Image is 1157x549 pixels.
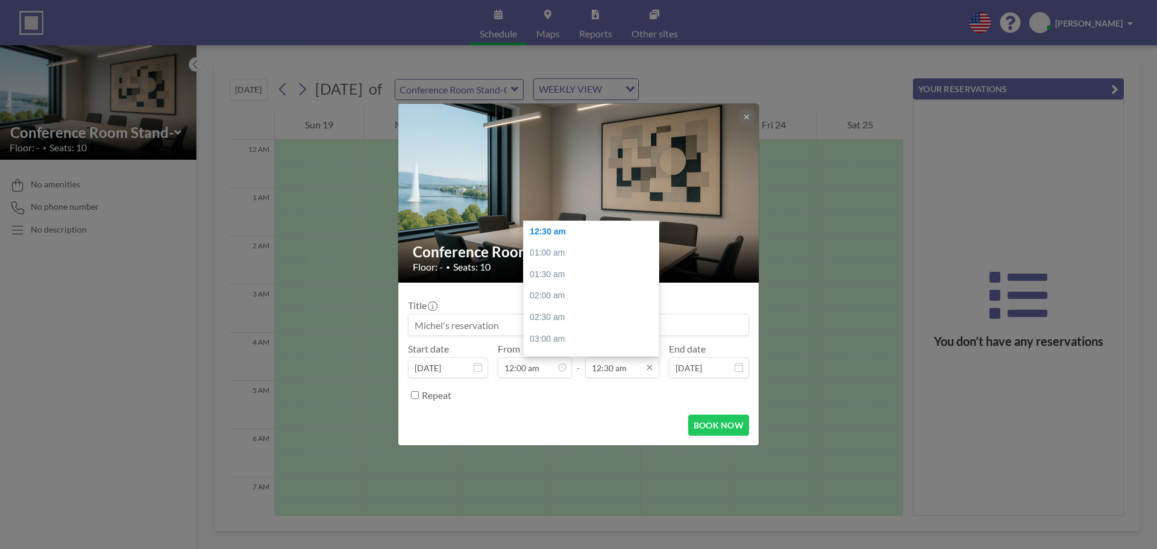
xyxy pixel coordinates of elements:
span: • [446,263,450,272]
div: 12:30 am [524,221,665,243]
h2: Conference Room Stand-Offices [413,243,745,261]
span: - [577,347,580,374]
div: 03:00 am [524,328,665,350]
div: 02:30 am [524,307,665,328]
div: 03:30 am [524,350,665,371]
div: 01:00 am [524,242,665,264]
input: Michel's reservation [409,315,748,335]
span: Seats: 10 [453,261,491,273]
label: End date [669,343,706,355]
button: BOOK NOW [688,415,749,436]
label: From [498,343,520,355]
label: Start date [408,343,449,355]
span: Floor: - [413,261,443,273]
img: 537.png [398,73,760,314]
div: 02:00 am [524,285,665,307]
div: 01:30 am [524,264,665,286]
label: Title [408,300,436,312]
label: Repeat [422,389,451,401]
